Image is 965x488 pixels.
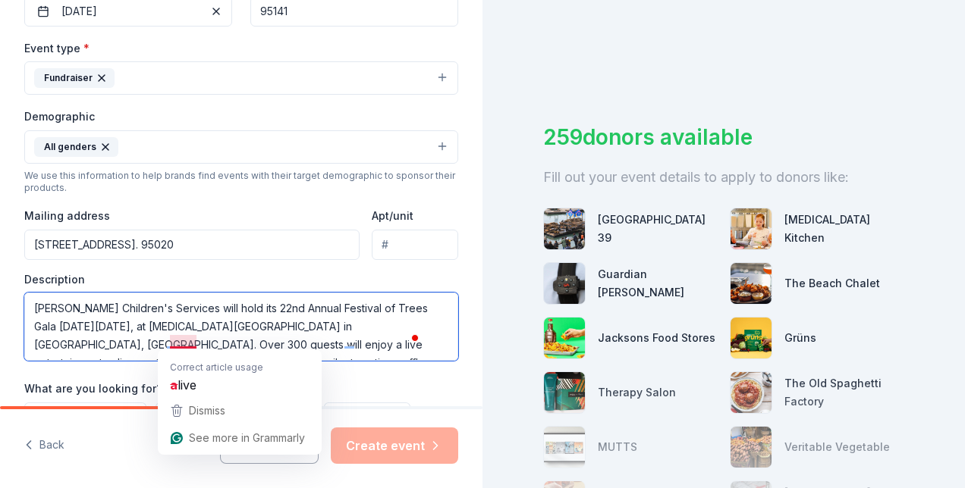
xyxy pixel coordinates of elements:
[544,318,585,358] img: photo for Jacksons Food Stores
[544,263,585,304] img: photo for Guardian Angel Device
[24,208,110,224] label: Mailing address
[24,41,90,56] label: Event type
[24,292,458,361] textarea: To enrich screen reader interactions, please activate Accessibility in Grammarly extension settings
[598,329,715,347] div: Jacksons Food Stores
[324,402,410,430] button: Desserts
[24,381,171,396] label: What are you looking for?
[372,208,413,224] label: Apt/unit
[24,430,64,461] button: Back
[24,130,458,164] button: All genders
[731,263,772,304] img: photo for The Beach Chalet
[24,170,458,194] div: We use this information to help brands find events with their target demographic to sponsor their...
[543,165,904,189] div: Fill out your event details to apply to donors like:
[544,208,585,249] img: photo for San Francisco Pier 39
[372,230,458,260] input: #
[784,211,904,247] div: [MEDICAL_DATA] Kitchen
[34,68,115,88] div: Fundraiser
[24,230,360,260] input: Enter a US address
[731,208,772,249] img: photo for Taste Buds Kitchen
[784,329,816,347] div: Grüns
[598,265,718,302] div: Guardian [PERSON_NAME]
[24,402,146,430] button: Auction & raffle
[24,61,458,95] button: Fundraiser
[731,318,772,358] img: photo for Grüns
[34,137,118,157] div: All genders
[784,274,880,292] div: The Beach Chalet
[24,272,85,287] label: Description
[543,121,904,153] div: 259 donors available
[598,211,718,247] div: [GEOGRAPHIC_DATA] 39
[24,109,95,124] label: Demographic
